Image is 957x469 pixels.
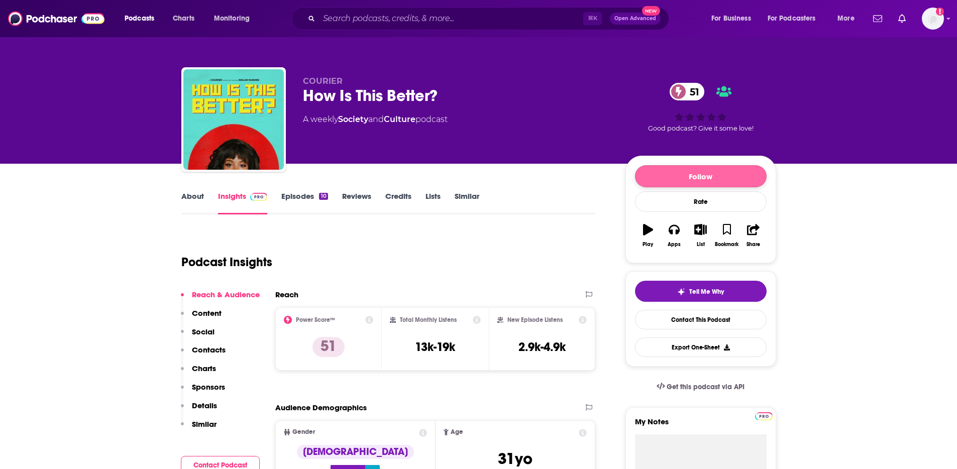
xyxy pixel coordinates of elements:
span: Charts [173,12,194,26]
h3: 2.9k-4.9k [518,339,566,355]
img: How Is This Better? [183,69,284,170]
span: More [837,12,855,26]
div: 51Good podcast? Give it some love! [625,76,776,139]
span: 31 yo [498,449,533,468]
a: Contact This Podcast [635,310,767,329]
button: open menu [704,11,764,27]
a: About [181,191,204,214]
a: Lists [426,191,441,214]
label: My Notes [635,417,767,434]
img: Podchaser - Follow, Share and Rate Podcasts [8,9,104,28]
p: Similar [192,419,217,429]
span: For Business [711,12,751,26]
img: tell me why sparkle [677,288,685,296]
h2: Total Monthly Listens [400,316,457,323]
p: Details [192,401,217,410]
img: Podchaser Pro [755,412,773,420]
a: Culture [384,114,415,124]
a: Episodes10 [281,191,328,214]
button: Apps [661,217,687,254]
div: Rate [635,191,767,212]
a: Show notifications dropdown [869,10,886,27]
div: List [697,242,705,248]
button: List [687,217,713,254]
span: Get this podcast via API [667,383,745,391]
input: Search podcasts, credits, & more... [319,11,583,27]
button: Details [181,401,217,419]
button: open menu [207,11,263,27]
a: Society [338,114,368,124]
span: ⌘ K [583,12,602,25]
button: Contacts [181,345,226,364]
span: and [368,114,384,124]
span: New [642,6,660,16]
div: [DEMOGRAPHIC_DATA] [297,445,414,459]
h2: Audience Demographics [275,403,367,412]
h1: Podcast Insights [181,255,272,270]
p: Content [192,308,222,318]
h2: New Episode Listens [507,316,563,323]
div: Share [747,242,760,248]
span: Good podcast? Give it some love! [648,125,754,132]
button: Show profile menu [922,8,944,30]
a: Pro website [755,411,773,420]
svg: Add a profile image [936,8,944,16]
div: A weekly podcast [303,113,448,126]
span: Podcasts [125,12,154,26]
p: Sponsors [192,382,225,392]
a: Show notifications dropdown [894,10,910,27]
button: open menu [830,11,867,27]
button: Sponsors [181,382,225,401]
a: InsightsPodchaser Pro [218,191,268,214]
div: Search podcasts, credits, & more... [301,7,679,30]
div: Apps [668,242,681,248]
button: Follow [635,165,767,187]
p: Reach & Audience [192,290,260,299]
button: open menu [118,11,167,27]
a: Similar [455,191,479,214]
div: 10 [319,193,328,200]
div: Bookmark [715,242,738,248]
span: COURIER [303,76,343,86]
button: Social [181,327,215,345]
button: Charts [181,364,216,382]
button: tell me why sparkleTell Me Why [635,281,767,302]
h3: 13k-19k [415,339,455,355]
h2: Reach [275,290,298,299]
span: Monitoring [214,12,250,26]
a: Credits [385,191,411,214]
a: Reviews [342,191,371,214]
button: Export One-Sheet [635,337,767,357]
a: 51 [670,83,704,100]
p: Charts [192,364,216,373]
img: User Profile [922,8,944,30]
img: Podchaser Pro [250,193,268,201]
div: Play [643,242,653,248]
span: Tell Me Why [689,288,724,296]
span: 51 [680,83,704,100]
button: Share [740,217,766,254]
p: 51 [312,337,345,357]
span: Age [451,429,463,435]
span: For Podcasters [768,12,816,26]
button: Open AdvancedNew [610,13,661,25]
a: Charts [166,11,200,27]
button: Bookmark [714,217,740,254]
h2: Power Score™ [296,316,335,323]
button: open menu [761,11,830,27]
p: Contacts [192,345,226,355]
span: Open Advanced [614,16,656,21]
span: Logged in as heidiv [922,8,944,30]
button: Similar [181,419,217,438]
span: Gender [292,429,315,435]
a: Get this podcast via API [649,375,753,399]
p: Social [192,327,215,336]
button: Play [635,217,661,254]
button: Reach & Audience [181,290,260,308]
button: Content [181,308,222,327]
